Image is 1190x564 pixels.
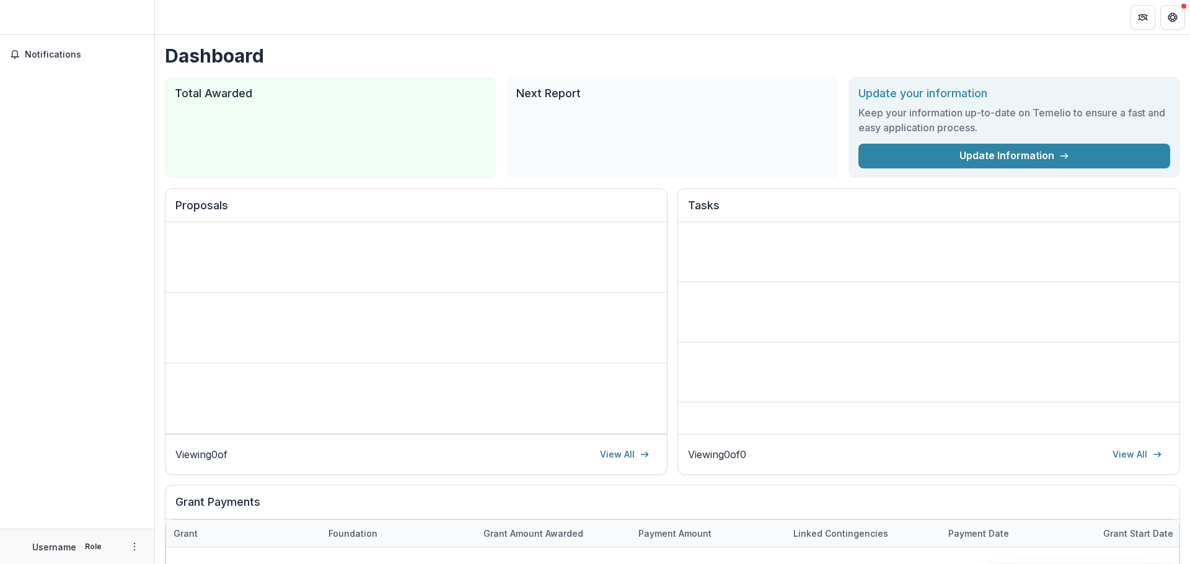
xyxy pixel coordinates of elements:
[688,447,746,462] p: Viewing 0 of 0
[1130,5,1155,30] button: Partners
[858,105,1170,135] h3: Keep your information up-to-date on Temelio to ensure a fast and easy application process.
[175,447,227,462] p: Viewing 0 of
[516,87,828,100] h2: Next Report
[81,541,105,552] p: Role
[593,445,657,464] a: View All
[175,199,657,222] h2: Proposals
[175,87,487,100] h2: Total Awarded
[5,45,149,64] button: Notifications
[858,144,1170,168] a: Update Information
[127,539,142,554] button: More
[165,45,1180,67] h1: Dashboard
[32,540,76,553] p: Username
[175,495,1170,519] h2: Grant Payments
[1105,445,1170,464] a: View All
[25,50,144,60] span: Notifications
[688,199,1170,222] h2: Tasks
[858,87,1170,100] h2: Update your information
[1160,5,1185,30] button: Get Help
